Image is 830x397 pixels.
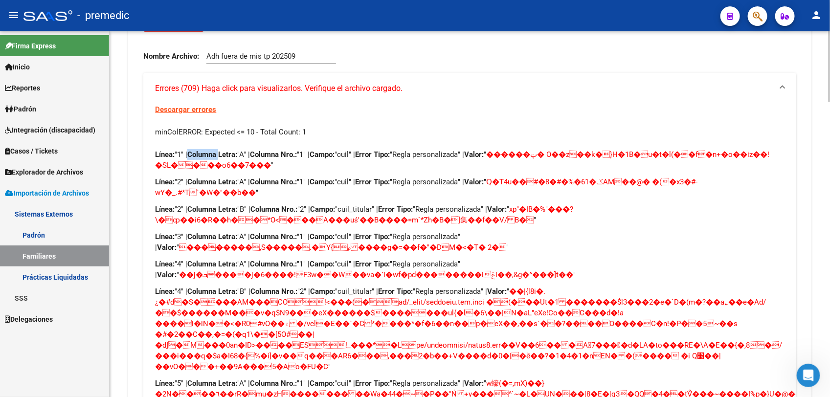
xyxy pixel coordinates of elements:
[464,177,484,186] strong: Valor:
[355,177,390,186] strong: Error Tipo:
[155,260,175,268] strong: Línea:
[797,364,820,387] iframe: Intercom live chat
[310,287,335,296] strong: Campo:
[464,379,484,388] strong: Valor:
[77,5,130,26] span: - premedic
[143,73,796,104] mat-expansion-panel-header: Errores (709) Haga click para visualizarlos. Verifique el archivo cargado.
[155,287,175,296] strong: Línea:
[155,205,175,214] strong: Línea:
[464,150,484,159] strong: Valor:
[5,62,30,72] span: Inicio
[5,188,89,198] span: Importación de Archivos
[5,125,95,135] span: Integración (discapacidad)
[487,205,507,214] strong: Valor:
[250,379,297,388] strong: Columna Nro.:
[5,104,36,114] span: Padrón
[250,232,297,241] strong: Columna Nro.:
[355,260,390,268] strong: Error Tipo:
[310,379,335,388] strong: Campo:
[187,260,237,268] strong: Columna Letra:
[155,176,784,198] p: "2" | "A" | "1" | "cuil" | "Regla personalizada" | " "
[187,205,237,214] strong: Columna Letra:
[355,232,390,241] strong: Error Tipo:
[155,177,175,186] strong: Línea:
[378,205,413,214] strong: Error Tipo:
[310,232,335,241] strong: Campo:
[8,9,20,21] mat-icon: menu
[250,205,297,214] strong: Columna Nro.:
[155,128,306,136] span: minColERROR: Expected <= 10 - Total Count: 1
[378,287,413,296] strong: Error Tipo:
[157,270,177,279] strong: Valor:
[187,177,237,186] strong: Columna Letra:
[187,287,237,296] strong: Columna Letra:
[155,204,784,225] p: "2" | "B" | "2" | "cuil_titular" | "Regla personalizada" | " "
[155,379,175,388] strong: Línea:
[155,83,403,94] span: Errores (709) Haga click para visualizarlos. Verifique el archivo cargado.
[157,243,177,252] strong: Valor:
[355,379,390,388] strong: Error Tipo:
[5,83,40,93] span: Reportes
[310,150,335,159] strong: Campo:
[187,150,237,159] strong: Columna Letra:
[250,150,297,159] strong: Columna Nro.:
[155,105,216,114] a: Descargar errores
[310,205,335,214] strong: Campo:
[155,286,784,372] p: "4" | "B" | "2" | "cuil_titular" | "Regla personalizada" | " "
[187,232,237,241] strong: Columna Letra:
[355,150,390,159] strong: Error Tipo:
[5,314,53,325] span: Delegaciones
[5,41,56,51] span: Firma Express
[155,232,175,241] strong: Línea:
[179,243,506,252] span: ��������,S�����.�Y{ᵨ ����g�=� �f�"�DM�<�T� 2�
[187,379,237,388] strong: Columna Letra:
[250,287,297,296] strong: Columna Nro.:
[487,287,507,296] strong: Valor:
[310,177,335,186] strong: Campo:
[5,167,83,177] span: Explorador de Archivos
[5,146,58,156] span: Casos / Tickets
[155,150,175,159] strong: Línea:
[310,260,335,268] strong: Campo:
[155,259,784,280] p: "4" | "A" | "1" | "cuil" | "Regla personalizada" | " "
[179,270,573,279] span: ��j�ܒ����j�6����!F3w��W��va�ߣ�wf�pd��������i ݞi��,&g�^���]t��
[250,260,297,268] strong: Columna Nro.:
[143,51,199,62] span: Nombre Archivo:
[810,9,822,21] mat-icon: person
[155,231,784,253] p: "3" | "A" | "1" | "cuil" | "Regla personalizada" | " "
[155,149,784,171] p: "1" | "A" | "1" | "cuil" | "Regla personalizada" | " "
[250,177,297,186] strong: Columna Nro.:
